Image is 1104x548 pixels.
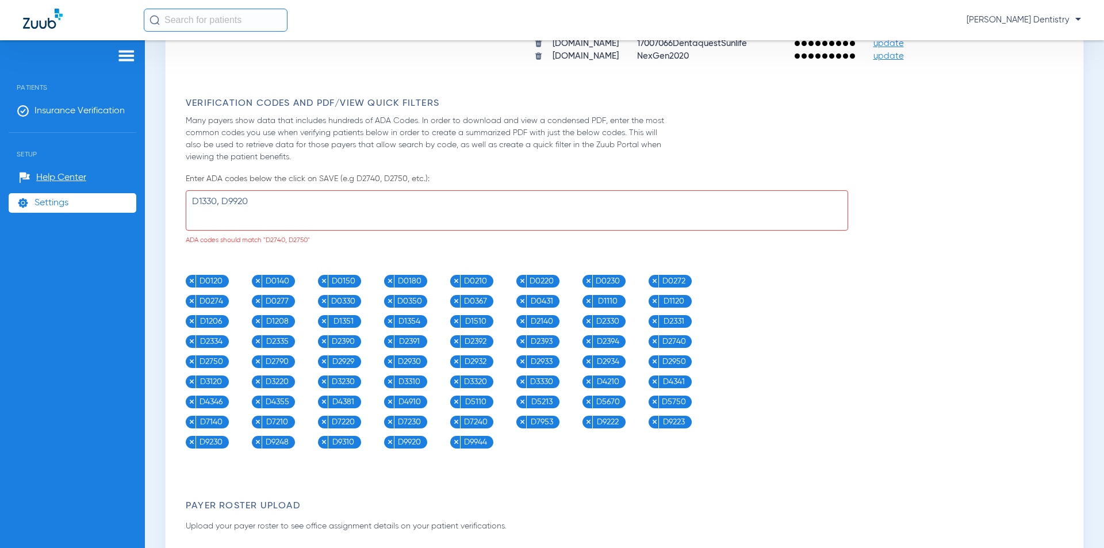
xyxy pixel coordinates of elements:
[321,419,327,425] img: x.svg
[593,355,623,368] span: D2934
[328,355,358,368] span: D2929
[453,298,459,304] img: x.svg
[196,375,226,388] span: D3120
[9,133,136,158] span: Setup
[321,398,327,405] img: x.svg
[651,278,658,284] img: x.svg
[544,38,627,49] td: [DOMAIN_NAME]
[262,375,292,388] span: D3220
[651,318,658,324] img: x.svg
[527,335,557,348] span: D2393
[321,338,327,344] img: x.svg
[328,396,358,408] span: D4381
[196,416,226,428] span: D7140
[328,335,358,348] span: D2390
[328,275,358,288] span: D0150
[9,66,136,91] span: Patients
[461,375,490,388] span: D3320
[262,295,292,308] span: D0277
[394,295,424,308] span: D0350
[519,318,526,324] img: x.svg
[519,338,526,344] img: x.svg
[321,439,327,445] img: x.svg
[328,295,358,308] span: D0330
[321,318,327,324] img: x.svg
[659,315,689,328] span: D2331
[387,439,393,445] img: x.svg
[651,419,658,425] img: x.svg
[34,105,125,117] span: Insurance Verification
[1046,493,1104,548] iframe: Chat Widget
[593,375,623,388] span: D4210
[453,419,459,425] img: x.svg
[255,398,261,405] img: x.svg
[519,398,526,405] img: x.svg
[651,398,658,405] img: x.svg
[527,375,557,388] span: D3330
[593,315,623,328] span: D2330
[189,419,195,425] img: x.svg
[387,358,393,365] img: x.svg
[387,298,393,304] img: x.svg
[189,378,195,385] img: x.svg
[19,172,86,183] a: Help Center
[255,439,261,445] img: x.svg
[659,295,689,308] span: D1120
[321,358,327,365] img: x.svg
[519,419,526,425] img: x.svg
[196,295,226,308] span: D0274
[387,318,393,324] img: x.svg
[659,396,689,408] span: D5750
[186,115,672,163] p: Many payers show data that includes hundreds of ADA Codes. In order to download and view a conden...
[387,419,393,425] img: x.svg
[262,315,292,328] span: D1208
[394,416,424,428] span: D7230
[585,338,592,344] img: x.svg
[328,375,358,388] span: D3230
[189,398,195,405] img: x.svg
[196,436,226,449] span: D9230
[186,173,1069,185] p: Enter ADA codes below the click on SAVE (e.g D2740, D2750, etc.):
[189,298,195,304] img: x.svg
[534,39,543,48] img: trash.svg
[186,520,672,532] p: Upload your payer roster to see office assignment details on your patient verifications.
[144,9,287,32] input: Search for patients
[196,396,226,408] span: D4346
[651,358,658,365] img: x.svg
[262,416,292,428] span: D7210
[637,39,747,48] span: 17007066DentaquestSunlife
[659,275,689,288] span: D0272
[527,295,557,308] span: D0431
[461,295,490,308] span: D0367
[255,378,261,385] img: x.svg
[453,358,459,365] img: x.svg
[461,335,490,348] span: D2392
[519,278,526,284] img: x.svg
[585,398,592,405] img: x.svg
[461,275,490,288] span: D0210
[255,419,261,425] img: x.svg
[461,436,490,449] span: D9944
[262,355,292,368] span: D2790
[117,49,136,63] img: hamburger-icon
[189,318,195,324] img: x.svg
[262,396,292,408] span: D4355
[387,278,393,284] img: x.svg
[593,416,623,428] span: D9222
[453,278,459,284] img: x.svg
[328,315,358,328] span: D1351
[519,358,526,365] img: x.svg
[186,500,1069,512] h3: Payer Roster Upload
[255,338,261,344] img: x.svg
[527,275,557,288] span: D0220
[659,355,689,368] span: D2950
[873,39,904,48] span: update
[527,315,557,328] span: D2140
[387,398,393,405] img: x.svg
[186,237,310,244] small: ADA codes should match "D2740, D2750"
[453,439,459,445] img: x.svg
[394,436,424,449] span: D9920
[461,315,490,328] span: D1510
[196,275,226,288] span: D0120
